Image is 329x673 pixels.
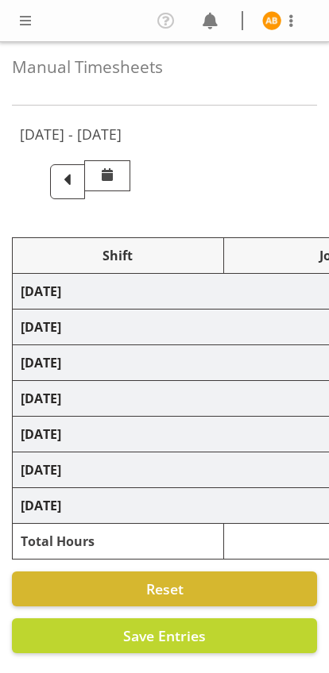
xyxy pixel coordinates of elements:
button: Reset [12,571,317,606]
button: Save Entries [12,618,317,653]
span: Reset [146,579,184,598]
div: Shift [21,246,215,265]
img: angela-burrill10486.jpg [262,11,281,30]
span: Save Entries [123,626,206,645]
td: Total Hours [13,524,224,560]
h5: [DATE] - [DATE] [20,125,122,143]
h4: Manual Timesheets [12,58,317,76]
